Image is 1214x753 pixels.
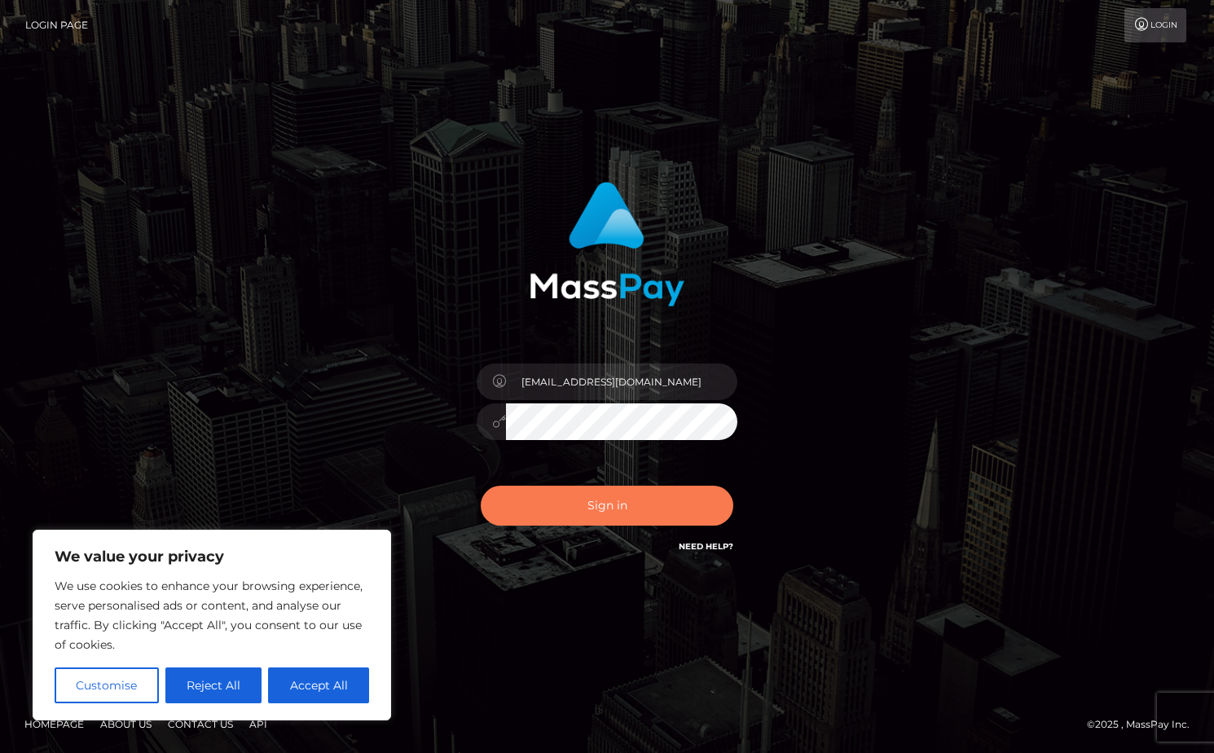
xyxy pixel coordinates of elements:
[94,711,158,737] a: About Us
[165,667,262,703] button: Reject All
[18,711,90,737] a: Homepage
[55,547,369,566] p: We value your privacy
[481,486,733,526] button: Sign in
[679,541,733,552] a: Need Help?
[268,667,369,703] button: Accept All
[33,530,391,720] div: We value your privacy
[55,576,369,654] p: We use cookies to enhance your browsing experience, serve personalised ads or content, and analys...
[1124,8,1186,42] a: Login
[55,667,159,703] button: Customise
[530,182,684,306] img: MassPay Login
[1087,716,1202,733] div: © 2025 , MassPay Inc.
[161,711,240,737] a: Contact Us
[506,363,737,400] input: Username...
[243,711,274,737] a: API
[25,8,88,42] a: Login Page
